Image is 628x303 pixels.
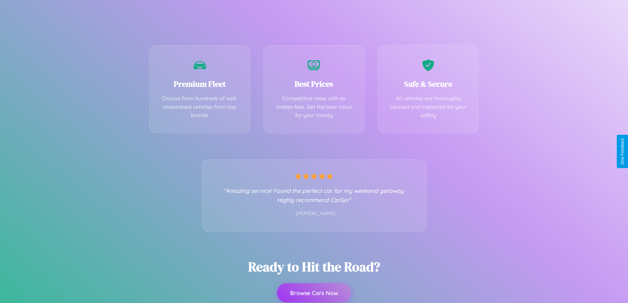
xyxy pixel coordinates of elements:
p: All vehicles are thoroughly cleaned and inspected for your safety [388,94,469,120]
p: Choose from hundreds of well-maintained vehicles from top brands [160,94,240,120]
h3: Safe & Secure [388,78,469,89]
h3: Best Prices [274,78,354,89]
p: "Amazing service! Found the perfect car for my weekend getaway. Highly recommend CarGo!" [215,186,413,204]
h3: Premium Fleet [160,78,240,89]
div: Give Feedback [620,138,625,165]
button: Browse Cars Now [277,283,351,302]
p: Competitive rates with no hidden fees. Get the best value for your money [274,94,354,120]
p: - [PERSON_NAME] [215,209,413,218]
h2: Ready to Hit the Road? [248,258,380,276]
